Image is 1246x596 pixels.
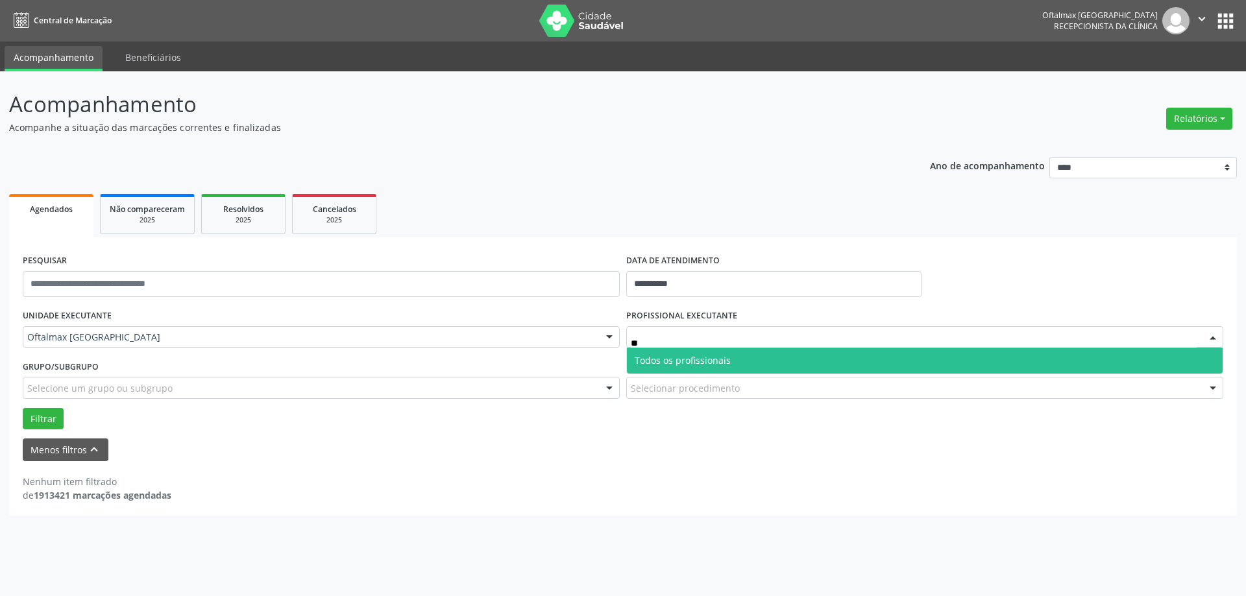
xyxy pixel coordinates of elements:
[1190,7,1214,34] button: 
[110,215,185,225] div: 2025
[626,306,737,326] label: PROFISSIONAL EXECUTANTE
[87,442,101,457] i: keyboard_arrow_up
[1195,12,1209,26] i: 
[110,204,185,215] span: Não compareceram
[5,46,103,71] a: Acompanhamento
[9,10,112,31] a: Central de Marcação
[23,488,171,502] div: de
[23,438,108,461] button: Menos filtroskeyboard_arrow_up
[1054,21,1158,32] span: Recepcionista da clínica
[211,215,276,225] div: 2025
[635,354,731,366] span: Todos os profissionais
[30,204,73,215] span: Agendados
[626,251,720,271] label: DATA DE ATENDIMENTO
[1162,7,1190,34] img: img
[34,489,171,501] strong: 1913421 marcações agendadas
[27,331,593,344] span: Oftalmax [GEOGRAPHIC_DATA]
[223,204,263,215] span: Resolvidos
[631,381,740,395] span: Selecionar procedimento
[9,88,868,121] p: Acompanhamento
[116,46,190,69] a: Beneficiários
[23,408,64,430] button: Filtrar
[23,306,112,326] label: UNIDADE EXECUTANTE
[9,121,868,134] p: Acompanhe a situação das marcações correntes e finalizadas
[313,204,356,215] span: Cancelados
[23,357,99,377] label: Grupo/Subgrupo
[23,475,171,488] div: Nenhum item filtrado
[27,381,173,395] span: Selecione um grupo ou subgrupo
[34,15,112,26] span: Central de Marcação
[930,157,1045,173] p: Ano de acompanhamento
[23,251,67,271] label: PESQUISAR
[1214,10,1237,32] button: apps
[302,215,367,225] div: 2025
[1166,108,1232,130] button: Relatórios
[1042,10,1158,21] div: Oftalmax [GEOGRAPHIC_DATA]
